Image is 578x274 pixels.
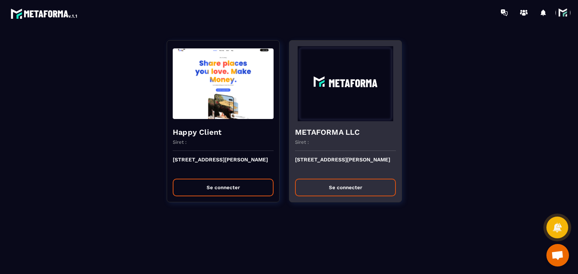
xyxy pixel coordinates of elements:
[546,244,569,266] div: Ouvrir le chat
[173,157,274,173] p: [STREET_ADDRESS][PERSON_NAME]
[173,46,274,121] img: funnel-background
[295,46,396,121] img: funnel-background
[11,7,78,20] img: logo
[173,139,187,145] p: Siret :
[295,127,396,137] h4: METAFORMA LLC
[295,139,309,145] p: Siret :
[173,179,274,196] button: Se connecter
[295,157,396,173] p: [STREET_ADDRESS][PERSON_NAME]
[295,179,396,196] button: Se connecter
[173,127,274,137] h4: Happy Client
